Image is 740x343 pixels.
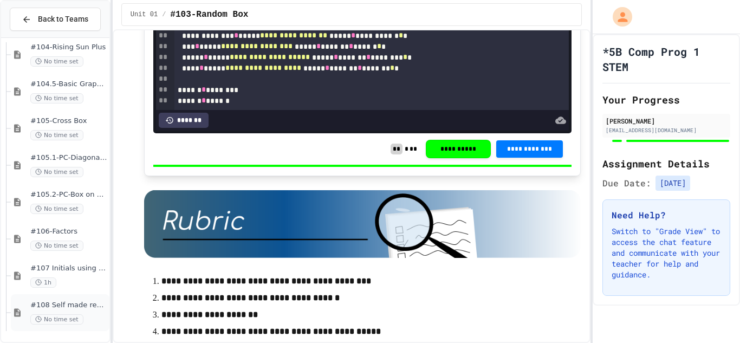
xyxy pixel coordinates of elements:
h3: Need Help? [612,209,721,222]
span: No time set [30,130,83,140]
span: #105.2-PC-Box on Box [30,190,107,199]
span: 1h [30,277,56,288]
h1: *5B Comp Prog 1 STEM [602,44,730,74]
span: #107 Initials using shapes(11pts) [30,264,107,273]
span: No time set [30,204,83,214]
span: Unit 01 [131,10,158,19]
span: / [162,10,166,19]
span: #108 Self made review (15pts) [30,301,107,310]
h2: Your Progress [602,92,730,107]
span: #103-Random Box [170,8,248,21]
span: Back to Teams [38,14,88,25]
span: #104.5-Basic Graphics Review [30,80,107,89]
span: No time set [30,314,83,325]
button: Back to Teams [10,8,101,31]
div: [EMAIL_ADDRESS][DOMAIN_NAME] [606,126,727,134]
span: No time set [30,241,83,251]
span: #106-Factors [30,227,107,236]
div: [PERSON_NAME] [606,116,727,126]
span: [DATE] [655,176,690,191]
span: No time set [30,93,83,103]
span: #104-Rising Sun Plus [30,43,107,52]
div: My Account [601,4,635,29]
span: #105-Cross Box [30,117,107,126]
p: Switch to "Grade View" to access the chat feature and communicate with your teacher for help and ... [612,226,721,280]
span: No time set [30,167,83,177]
h2: Assignment Details [602,156,730,171]
span: Due Date: [602,177,651,190]
span: #105.1-PC-Diagonal line [30,153,107,163]
span: No time set [30,56,83,67]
